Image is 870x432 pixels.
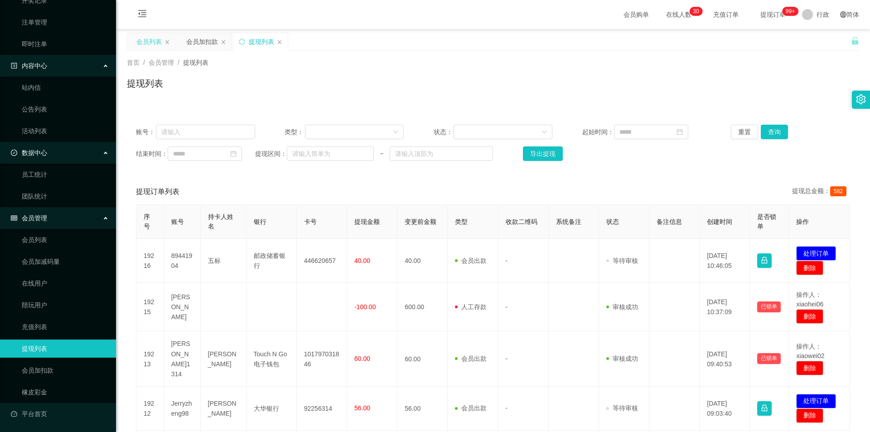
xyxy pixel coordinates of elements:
a: 公告列表 [22,100,109,118]
button: 图标： 锁 [757,253,772,268]
font: 40.00 [405,257,420,264]
font: 审核成功 [613,303,638,311]
a: 活动列表 [22,122,109,140]
font: 是否锁单 [757,213,776,230]
font: 19212 [144,400,154,417]
button: 查询 [761,125,788,139]
i: 图标: 菜单折叠 [127,0,158,29]
font: ~ [380,150,383,157]
font: 40.00 [354,257,370,264]
button: 删除 [796,361,823,375]
i: 图标： 下 [393,129,398,136]
font: [PERSON_NAME] [171,293,190,320]
font: 提现区间： [255,150,287,157]
font: 操作 [796,218,809,225]
a: 陪玩用户 [22,296,109,314]
font: 60.00 [354,355,370,362]
font: Jerryzheng98 [171,400,192,417]
font: 人工存款 [461,303,487,311]
font: 变更前金额 [405,218,436,225]
font: 五标 [208,257,221,264]
i: 图标： 下 [541,129,547,136]
font: 会员出款 [461,257,487,264]
button: 已锁单 [757,353,781,364]
button: 处理订单 [796,246,836,261]
a: 会员加减码量 [22,252,109,271]
a: 会员加扣款 [22,361,109,379]
font: 56.00 [405,405,420,412]
font: 会员列表 [136,38,162,45]
font: - [506,404,508,412]
font: 等待审核 [613,404,638,412]
button: 处理订单 [796,394,836,408]
font: 创建时间 [707,218,732,225]
font: 状态 [606,218,619,225]
font: 提现列表 [127,78,163,88]
font: 序号 [144,213,150,230]
font: [DATE] 10:37:09 [707,298,732,316]
font: 0 [696,8,699,15]
font: 持卡人姓名 [208,213,233,230]
a: 注单管理 [22,13,109,31]
font: 会员出款 [461,404,487,412]
font: 92256314 [304,405,332,412]
font: [DATE] 09:40:53 [707,350,732,367]
sup: 1039 [782,7,798,16]
font: 在线人数 [666,11,691,18]
button: 删除 [796,261,823,275]
button: 删除 [796,309,823,324]
i: 图标：日历 [677,129,683,135]
font: -100.00 [354,303,376,311]
font: [PERSON_NAME] [208,350,237,367]
font: 提现列表 [183,59,208,66]
font: 操作人：xiaohei06 [796,291,823,308]
font: 账号 [171,218,184,225]
i: 图标：个人资料 [11,63,17,69]
font: 提现订单列表 [136,188,179,195]
font: [DATE] 10:46:05 [707,252,732,269]
i: 图标：设置 [856,94,866,104]
font: 备注信息 [657,218,682,225]
input: 请输入 [156,125,255,139]
font: 大华银行 [254,405,279,412]
input: 请输入简单为 [287,146,374,161]
font: 内容中心 [22,62,47,69]
a: 充值列表 [22,318,109,336]
font: Touch N Go 电子钱包 [254,350,287,367]
font: 446620657 [304,257,336,264]
i: 图标: sync [239,39,245,45]
font: 会员加扣款 [186,38,218,45]
font: 99+ [786,8,795,15]
a: 员工统计 [22,165,109,184]
font: 提现金额 [354,218,380,225]
font: 邮政储蓄银行 [254,252,285,269]
a: 团队统计 [22,187,109,205]
font: 56.00 [354,404,370,412]
font: 状态： [434,128,453,136]
font: 会员购单 [623,11,649,18]
font: 会员管理 [22,214,47,222]
i: 图标： 关闭 [164,39,170,45]
font: - [506,303,508,311]
font: / [143,59,145,66]
input: 请输入顶部为 [390,146,493,161]
font: 充值订单 [713,11,739,18]
font: 收款二维码 [506,218,537,225]
button: 导出提现 [523,146,563,161]
button: 已锁单 [757,301,781,312]
button: 重置 [731,125,758,139]
font: 银行 [254,218,266,225]
font: - [506,257,508,264]
font: / [178,59,179,66]
font: 结束时间： [136,150,168,157]
font: 提现总金额： [792,187,830,194]
i: 图标： 解锁 [851,37,859,45]
font: 数据中心 [22,149,47,156]
i: 图标: 检查-圆圈-o [11,150,17,156]
i: 图标： 关闭 [221,39,226,45]
font: 简体 [846,11,859,18]
font: - [506,355,508,362]
a: 即时注单 [22,35,109,53]
font: 操作人：xiaowei02 [796,343,824,359]
sup: 30 [689,7,702,16]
